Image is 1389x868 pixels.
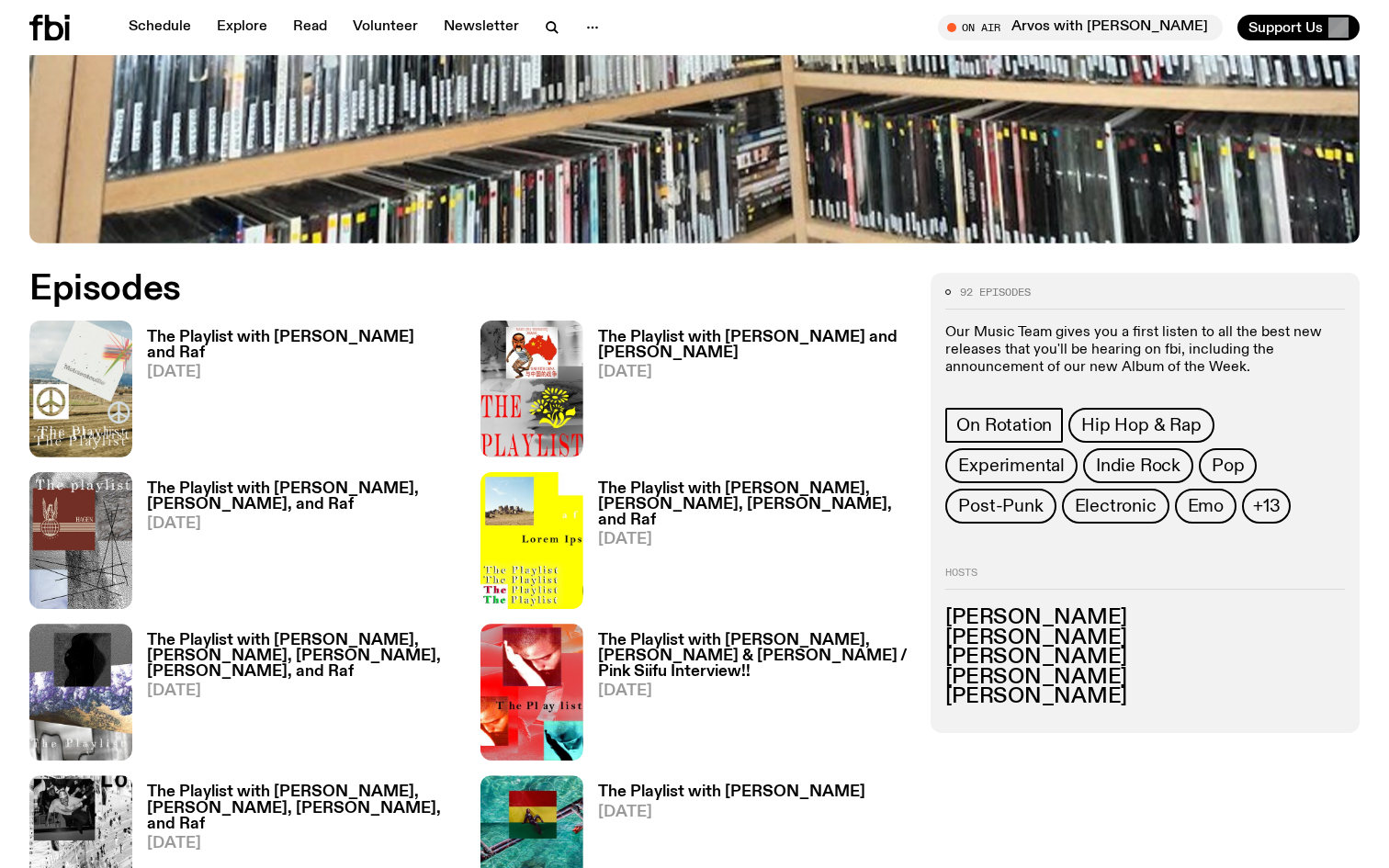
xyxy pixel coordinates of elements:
h2: Episodes [29,273,909,306]
h3: The Playlist with [PERSON_NAME], [PERSON_NAME], and Raf [147,481,458,513]
img: The cover image for this episode of The Playlist, featuring the title of the show as well as the ... [480,624,583,761]
a: Experimental [945,448,1078,483]
a: Read [282,15,338,40]
h3: [PERSON_NAME] [945,648,1345,668]
h3: [PERSON_NAME] [945,668,1345,688]
a: The Playlist with [PERSON_NAME] and Raf[DATE] [132,330,458,457]
span: [DATE] [147,365,458,380]
button: +13 [1242,489,1291,524]
h3: [PERSON_NAME] [945,608,1345,628]
span: Electronic [1075,496,1157,516]
h3: The Playlist with [PERSON_NAME] and Raf [147,330,458,361]
h3: The Playlist with [PERSON_NAME], [PERSON_NAME] & [PERSON_NAME] / Pink Siifu Interview!! [598,633,909,680]
span: [DATE] [598,532,909,547]
a: Explore [206,15,278,40]
a: Indie Rock [1083,448,1193,483]
p: Our Music Team gives you a first listen to all the best new releases that you'll be hearing on fb... [945,324,1345,378]
span: [DATE] [147,836,458,851]
span: Post-Punk [958,496,1043,516]
a: The Playlist with [PERSON_NAME] and [PERSON_NAME][DATE] [583,330,909,457]
span: [DATE] [598,805,865,820]
span: [DATE] [598,683,909,699]
span: [DATE] [147,516,458,532]
a: Schedule [118,15,202,40]
a: Emo [1175,489,1237,524]
h3: [PERSON_NAME] [945,687,1345,707]
h3: The Playlist with [PERSON_NAME], [PERSON_NAME], [PERSON_NAME], and Raf [598,481,909,528]
h3: [PERSON_NAME] [945,628,1345,648]
a: Hip Hop & Rap [1068,408,1214,443]
span: Support Us [1248,19,1323,36]
h3: The Playlist with [PERSON_NAME], [PERSON_NAME], [PERSON_NAME], [PERSON_NAME], and Raf [147,633,458,680]
a: Newsletter [433,15,530,40]
span: Hip Hop & Rap [1081,415,1201,435]
button: Support Us [1237,15,1360,40]
span: [DATE] [147,683,458,699]
span: Indie Rock [1096,456,1180,476]
span: Experimental [958,456,1065,476]
a: The Playlist with [PERSON_NAME], [PERSON_NAME], [PERSON_NAME], and Raf[DATE] [583,481,909,609]
h3: The Playlist with [PERSON_NAME], [PERSON_NAME], [PERSON_NAME], and Raf [147,784,458,831]
a: Volunteer [342,15,429,40]
a: Post-Punk [945,489,1056,524]
h2: Hosts [945,568,1345,590]
span: +13 [1253,496,1280,516]
span: 92 episodes [960,287,1031,298]
a: Pop [1199,448,1257,483]
a: The Playlist with [PERSON_NAME], [PERSON_NAME] & [PERSON_NAME] / Pink Siifu Interview!![DATE] [583,633,909,761]
h3: The Playlist with [PERSON_NAME] and [PERSON_NAME] [598,330,909,361]
span: Pop [1212,456,1244,476]
span: [DATE] [598,365,909,380]
button: On AirArvos with [PERSON_NAME] [938,15,1223,40]
span: Emo [1188,496,1224,516]
a: The Playlist with [PERSON_NAME], [PERSON_NAME], [PERSON_NAME], [PERSON_NAME], and Raf[DATE] [132,633,458,761]
h3: The Playlist with [PERSON_NAME] [598,784,865,800]
span: On Rotation [956,415,1052,435]
a: The Playlist with [PERSON_NAME], [PERSON_NAME], and Raf[DATE] [132,481,458,609]
a: On Rotation [945,408,1063,443]
a: Electronic [1062,489,1169,524]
